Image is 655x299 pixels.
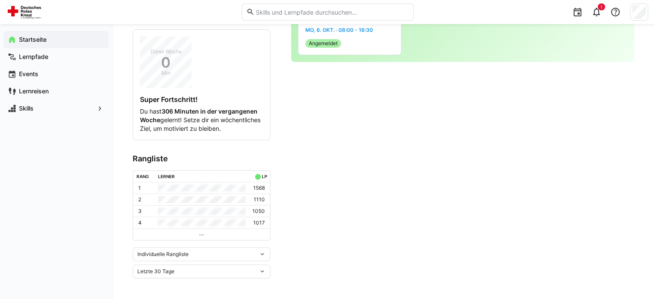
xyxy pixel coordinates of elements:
div: LP [261,174,267,179]
p: 1017 [253,219,265,226]
span: Individuelle Rangliste [137,251,189,258]
input: Skills und Lernpfade durchsuchen… [255,8,409,16]
span: Angemeldet [309,40,338,47]
p: 1050 [252,208,265,215]
h3: Rangliste [133,154,270,163]
p: 1110 [254,196,265,203]
span: 1 [600,4,602,9]
p: 1568 [253,185,265,191]
h4: Super Fortschritt! [140,95,263,104]
div: Rang [137,174,149,179]
span: Letzte 30 Tage [137,268,174,275]
p: 3 [138,208,142,215]
strong: 306 Minuten in der vergangenen Woche [140,108,258,123]
p: 4 [138,219,142,226]
p: Du hast gelernt! Setze dir ein wöchentliches Ziel, um motiviert zu bleiben. [140,107,263,133]
p: 1 [138,185,141,191]
div: Lerner [158,174,175,179]
span: Mo, 6. Okt. · 08:00 - 16:30 [305,27,373,33]
p: 2 [138,196,141,203]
